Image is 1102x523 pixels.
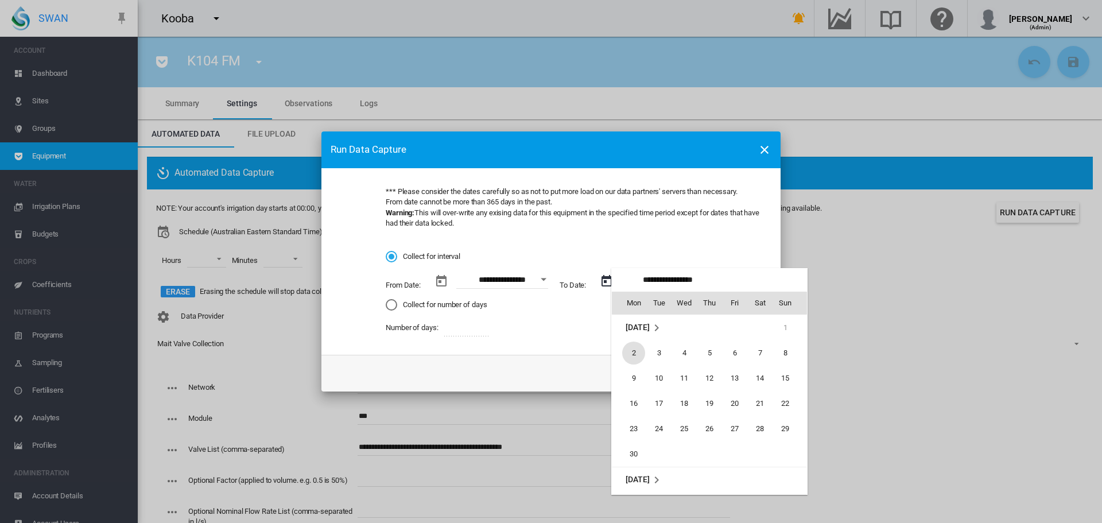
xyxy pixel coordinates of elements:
tr: Week 2 [612,340,807,366]
span: 3 [647,342,670,365]
td: Wednesday September 11 2024 [672,366,697,391]
span: 16 [622,392,645,415]
span: 21 [748,392,771,415]
th: Sun [773,292,807,315]
tr: Week 3 [612,366,807,391]
td: Wednesday September 4 2024 [672,340,697,366]
span: 13 [723,367,746,390]
span: 29 [774,417,797,440]
td: Friday September 20 2024 [722,391,747,416]
td: September 2024 [612,315,697,341]
td: Friday September 27 2024 [722,416,747,441]
span: 20 [723,392,746,415]
span: 18 [673,392,696,415]
td: Friday September 6 2024 [722,340,747,366]
td: Saturday September 7 2024 [747,340,773,366]
span: 5 [698,342,721,365]
md-calendar: Calendar [612,292,807,494]
span: 28 [748,417,771,440]
td: Sunday September 29 2024 [773,416,807,441]
span: 22 [774,392,797,415]
span: 27 [723,417,746,440]
span: 26 [698,417,721,440]
span: 25 [673,417,696,440]
td: Tuesday September 10 2024 [646,366,672,391]
td: Thursday September 26 2024 [697,416,722,441]
td: Saturday September 28 2024 [747,416,773,441]
td: Monday September 30 2024 [612,441,646,467]
tr: Week 6 [612,441,807,467]
tr: Week undefined [612,467,807,493]
td: Saturday September 21 2024 [747,391,773,416]
td: Monday September 2 2024 [612,340,646,366]
td: Thursday September 5 2024 [697,340,722,366]
span: 15 [774,367,797,390]
tr: Week 4 [612,391,807,416]
td: Sunday September 15 2024 [773,366,807,391]
th: Mon [612,292,646,315]
span: 24 [647,417,670,440]
span: 7 [748,342,771,365]
th: Sat [747,292,773,315]
td: Friday September 13 2024 [722,366,747,391]
tr: Week 5 [612,416,807,441]
span: 23 [622,417,645,440]
span: 6 [723,342,746,365]
tr: Week 1 [612,315,807,341]
th: Fri [722,292,747,315]
td: Thursday September 12 2024 [697,366,722,391]
span: 11 [673,367,696,390]
td: Tuesday September 17 2024 [646,391,672,416]
td: Sunday September 8 2024 [773,340,807,366]
span: 9 [622,367,645,390]
span: 10 [647,367,670,390]
span: 12 [698,367,721,390]
span: 8 [774,342,797,365]
th: Thu [697,292,722,315]
td: Monday September 9 2024 [612,366,646,391]
td: Monday September 23 2024 [612,416,646,441]
span: 19 [698,392,721,415]
th: Wed [672,292,697,315]
td: Thursday September 19 2024 [697,391,722,416]
td: Monday September 16 2024 [612,391,646,416]
td: October 2024 [612,467,807,493]
td: Sunday September 1 2024 [773,315,807,341]
td: Sunday September 22 2024 [773,391,807,416]
th: Tue [646,292,672,315]
td: Tuesday September 24 2024 [646,416,672,441]
span: 2 [622,342,645,365]
span: 17 [647,392,670,415]
td: Wednesday September 25 2024 [672,416,697,441]
span: 4 [673,342,696,365]
span: 14 [748,367,771,390]
td: Wednesday September 18 2024 [672,391,697,416]
td: Tuesday September 3 2024 [646,340,672,366]
td: Saturday September 14 2024 [747,366,773,391]
span: 30 [622,443,645,466]
span: [DATE] [626,323,649,332]
span: [DATE] [626,475,649,484]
